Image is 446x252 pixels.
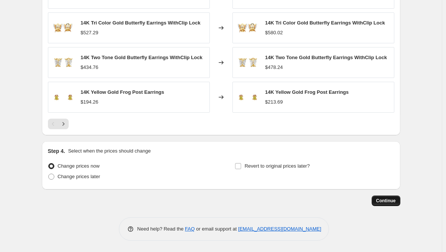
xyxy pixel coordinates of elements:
[185,226,195,232] a: FAQ
[68,147,151,155] p: Select when the prices should change
[81,20,201,26] span: 14K Tri Color Gold Butterfly Earrings WithClip Lock
[81,29,98,37] div: $527.29
[265,20,385,26] span: 14K Tri Color Gold Butterfly Earrings WithClip Lock
[81,64,98,71] div: $434.76
[58,163,100,169] span: Change prices now
[245,163,310,169] span: Revert to original prices later?
[48,119,69,129] nav: Pagination
[237,51,259,74] img: LEWGER1320_1_80x.jpg
[237,17,259,39] img: LEWGER1319_1_80x.jpg
[58,174,100,179] span: Change prices later
[265,98,283,106] div: $213.69
[48,147,65,155] h2: Step 4.
[52,86,75,108] img: LEWGER1325_1_80x.jpg
[265,64,283,71] div: $478.24
[52,51,75,74] img: LEWGER1320_1_80x.jpg
[137,226,185,232] span: Need help? Read the
[372,195,400,206] button: Continue
[81,89,165,95] span: 14K Yellow Gold Frog Post Earrings
[376,198,396,204] span: Continue
[265,29,283,37] div: $580.02
[265,55,387,60] span: 14K Two Tone Gold Butterfly Earrings WithClip Lock
[237,86,259,108] img: LEWGER1325_1_80x.jpg
[81,98,98,106] div: $194.26
[265,89,349,95] span: 14K Yellow Gold Frog Post Earrings
[52,17,75,39] img: LEWGER1319_1_80x.jpg
[238,226,321,232] a: [EMAIL_ADDRESS][DOMAIN_NAME]
[58,119,69,129] button: Next
[81,55,203,60] span: 14K Two Tone Gold Butterfly Earrings WithClip Lock
[195,226,238,232] span: or email support at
